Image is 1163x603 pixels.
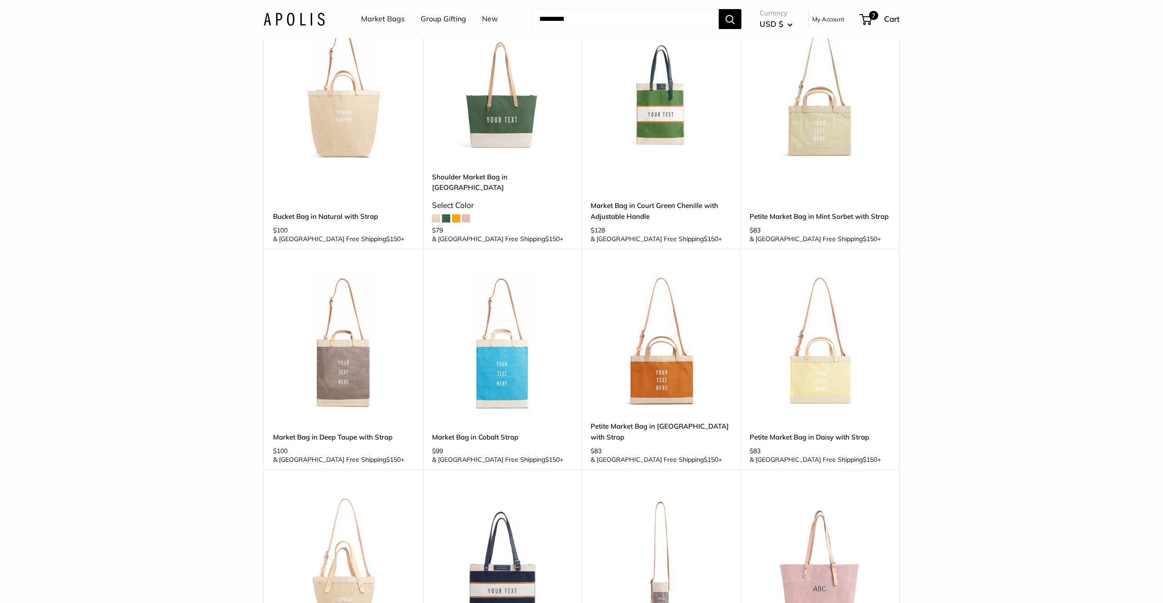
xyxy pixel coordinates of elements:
a: Petite Market Bag in Mint Sorbet with StrapPetite Market Bag in Mint Sorbet with Strap [750,22,890,163]
a: Shoulder Market Bag in [GEOGRAPHIC_DATA] [432,172,573,193]
a: Shoulder Market Bag in Field GreenShoulder Market Bag in Field Green [432,22,573,163]
span: $150 [863,235,877,243]
span: $128 [591,226,605,234]
img: Apolis [263,12,325,25]
div: Select Color [432,198,573,213]
span: Cart [884,14,900,24]
span: $79 [432,226,443,234]
img: description_Our very first Chenille-Jute Market bag [591,22,731,163]
a: Petite Market Bag in Daisy with Strap [750,432,890,442]
span: $150 [704,235,718,243]
a: Market Bag in Cobalt StrapMarket Bag in Cobalt Strap [432,272,573,412]
a: New [482,12,498,26]
button: USD $ [760,17,793,31]
span: $150 [386,455,401,464]
a: Petite Market Bag in Mint Sorbet with Strap [750,211,890,222]
span: Currency [760,7,793,20]
span: $83 [750,447,760,455]
span: & [GEOGRAPHIC_DATA] Free Shipping + [591,236,722,242]
span: $150 [545,235,560,243]
a: 7 Cart [860,12,900,26]
span: $150 [386,235,401,243]
span: $83 [750,226,760,234]
a: Petite Market Bag in [GEOGRAPHIC_DATA] with Strap [591,421,731,442]
a: Petite Market Bag in Cognac with StrapPetite Market Bag in Cognac with Strap [591,272,731,412]
img: Petite Market Bag in Mint Sorbet with Strap [750,22,890,163]
a: Group Gifting [421,12,466,26]
a: Market Bag in Cobalt Strap [432,432,573,442]
span: $100 [273,226,288,234]
a: Market Bag in Deep Taupe with Strap [273,432,414,442]
span: & [GEOGRAPHIC_DATA] Free Shipping + [273,456,404,463]
a: My Account [812,14,845,25]
a: Market Bag in Deep Taupe with StrapMarket Bag in Deep Taupe with Strap [273,272,414,412]
span: USD $ [760,19,783,29]
button: Search [719,9,741,29]
span: $150 [704,455,718,464]
img: Petite Market Bag in Cognac with Strap [591,272,731,412]
span: & [GEOGRAPHIC_DATA] Free Shipping + [273,236,404,242]
img: Shoulder Market Bag in Field Green [432,22,573,163]
span: $99 [432,447,443,455]
span: $100 [273,447,288,455]
span: $150 [863,455,877,464]
span: & [GEOGRAPHIC_DATA] Free Shipping + [591,456,722,463]
span: & [GEOGRAPHIC_DATA] Free Shipping + [750,236,881,242]
a: Bucket Bag in Natural with Strap [273,211,414,222]
span: $150 [545,455,560,464]
span: & [GEOGRAPHIC_DATA] Free Shipping + [432,456,563,463]
img: Market Bag in Cobalt Strap [432,272,573,412]
img: Market Bag in Deep Taupe with Strap [273,272,414,412]
span: & [GEOGRAPHIC_DATA] Free Shipping + [432,236,563,242]
a: Petite Market Bag in Daisy with StrapPetite Market Bag in Daisy with Strap [750,272,890,412]
input: Search... [532,9,719,29]
span: 7 [869,11,878,20]
span: $83 [591,447,601,455]
span: & [GEOGRAPHIC_DATA] Free Shipping + [750,456,881,463]
a: Market Bags [361,12,405,26]
a: Bucket Bag in Natural with StrapBucket Bag in Natural with Strap [273,22,414,163]
img: Bucket Bag in Natural with Strap [273,22,414,163]
img: Petite Market Bag in Daisy with Strap [750,272,890,412]
a: description_Our very first Chenille-Jute Market bagMarket Bag in Court Green Chenille with Adjust... [591,22,731,163]
a: Market Bag in Court Green Chenille with Adjustable Handle [591,200,731,222]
